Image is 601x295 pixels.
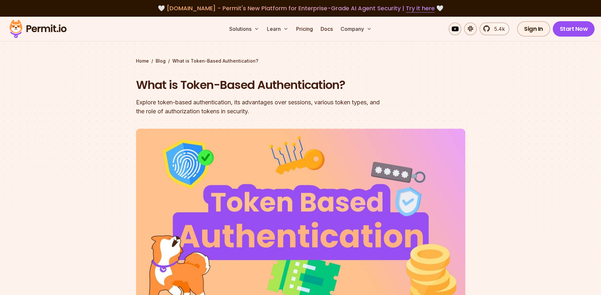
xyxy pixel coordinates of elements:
div: 🤍 🤍 [15,4,586,13]
button: Learn [264,22,291,35]
span: 5.4k [490,25,505,33]
div: / / [136,58,465,64]
span: [DOMAIN_NAME] - Permit's New Platform for Enterprise-Grade AI Agent Security | [167,4,435,12]
img: Permit logo [6,18,69,40]
button: Company [338,22,374,35]
button: Solutions [227,22,262,35]
a: Pricing [294,22,315,35]
a: Start Now [553,21,595,37]
h1: What is Token-Based Authentication? [136,77,383,93]
a: Home [136,58,149,64]
a: Docs [318,22,335,35]
a: Sign In [517,21,550,37]
a: Blog [156,58,166,64]
a: Try it here [406,4,435,13]
a: 5.4k [479,22,509,35]
div: Explore token-based authentication, its advantages over sessions, various token types, and the ro... [136,98,383,116]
